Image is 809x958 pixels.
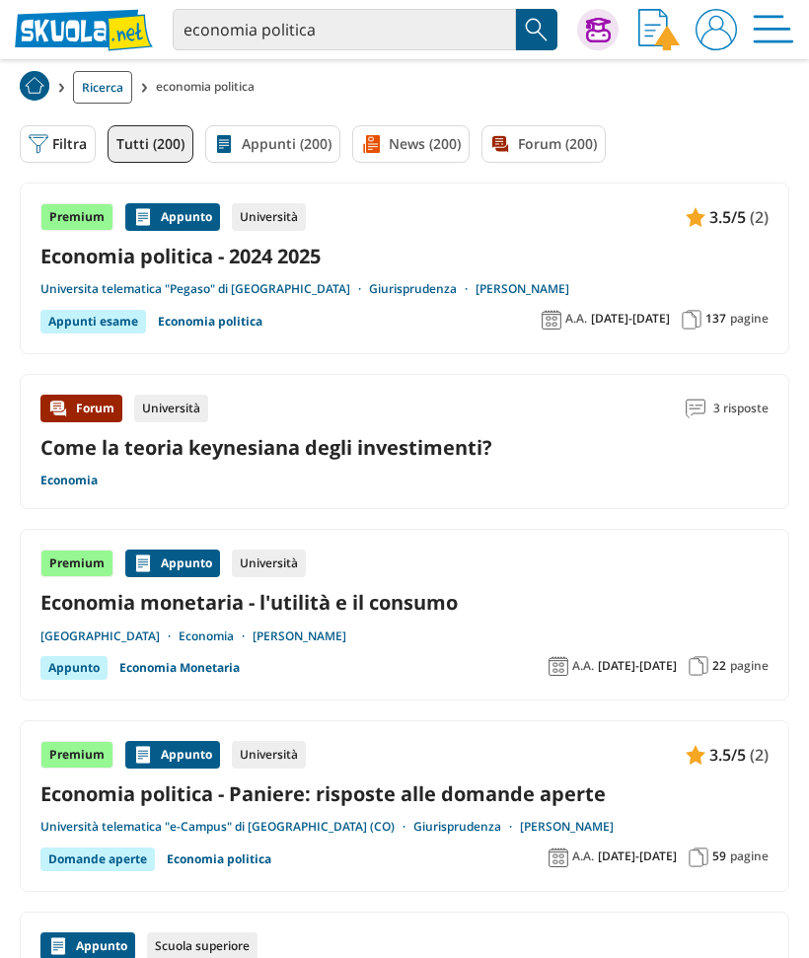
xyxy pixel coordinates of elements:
a: Economia [179,628,253,644]
span: economia politica [156,71,262,104]
span: A.A. [572,848,594,864]
img: Invia appunto [638,9,680,50]
img: Anno accademico [542,310,561,330]
img: Pagine [682,310,701,330]
img: Appunti contenuto [48,936,68,956]
a: [PERSON_NAME] [253,628,346,644]
span: A.A. [565,311,587,327]
img: Commenti lettura [686,399,705,418]
img: Appunti contenuto [686,745,705,765]
div: Premium [40,741,113,769]
img: Appunti contenuto [133,207,153,227]
img: Home [20,71,49,101]
span: [DATE]-[DATE] [598,848,677,864]
a: Giurisprudenza [413,819,520,835]
img: Forum contenuto [48,399,68,418]
span: pagine [730,848,769,864]
a: [PERSON_NAME] [520,819,614,835]
span: A.A. [572,658,594,674]
a: Home [20,71,49,104]
img: Appunti contenuto [133,745,153,765]
div: Università [232,741,306,769]
a: Economia politica - Paniere: risposte alle domande aperte [40,780,769,807]
img: Appunti contenuto [686,207,705,227]
a: Giurisprudenza [369,281,476,297]
img: Forum filtro contenuto [490,134,510,154]
div: Appunto [125,550,220,577]
a: Economia monetaria - l'utilità e il consumo [40,589,769,616]
a: Tutti (200) [108,125,193,163]
div: Università [232,203,306,231]
span: 22 [712,658,726,674]
button: Search Button [516,9,557,50]
img: Cerca appunti, riassunti o versioni [522,15,552,44]
img: Chiedi Tutor AI [586,18,611,42]
a: Economia politica [167,847,271,871]
a: Economia [40,473,98,488]
span: (2) [750,204,769,230]
a: [GEOGRAPHIC_DATA] [40,628,179,644]
img: Filtra filtri mobile [29,134,48,154]
span: [DATE]-[DATE] [591,311,670,327]
img: Anno accademico [549,847,568,867]
a: Economia Monetaria [119,656,240,680]
div: Università [134,395,208,422]
a: News (200) [352,125,470,163]
a: Università telematica "e-Campus" di [GEOGRAPHIC_DATA] (CO) [40,819,413,835]
div: Università [232,550,306,577]
a: Appunti (200) [205,125,340,163]
a: Come la teoria keynesiana degli investimenti? [40,434,492,461]
span: 3 risposte [713,395,769,422]
a: Ricerca [73,71,132,104]
span: pagine [730,311,769,327]
button: Filtra [20,125,96,163]
span: 3.5/5 [709,204,746,230]
img: User avatar [696,9,737,50]
img: Menù [753,9,794,50]
a: [PERSON_NAME] [476,281,569,297]
img: Anno accademico [549,656,568,676]
div: Appunto [125,741,220,769]
img: Pagine [689,656,708,676]
span: 137 [705,311,726,327]
div: Premium [40,550,113,577]
div: Appunto [40,656,108,680]
a: Economia politica [158,310,262,333]
a: Forum (200) [481,125,606,163]
span: [DATE]-[DATE] [598,658,677,674]
img: Appunti contenuto [133,553,153,573]
div: Appunto [125,203,220,231]
div: Domande aperte [40,847,155,871]
span: 3.5/5 [709,742,746,768]
span: 59 [712,848,726,864]
input: Cerca appunti, riassunti o versioni [173,9,516,50]
a: Economia politica - 2024 2025 [40,243,769,269]
div: Appunti esame [40,310,146,333]
a: Universita telematica "Pegaso" di [GEOGRAPHIC_DATA] [40,281,369,297]
div: Forum [40,395,122,422]
img: Pagine [689,847,708,867]
img: Appunti filtro contenuto [214,134,234,154]
span: pagine [730,658,769,674]
div: Premium [40,203,113,231]
img: News filtro contenuto [361,134,381,154]
span: (2) [750,742,769,768]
